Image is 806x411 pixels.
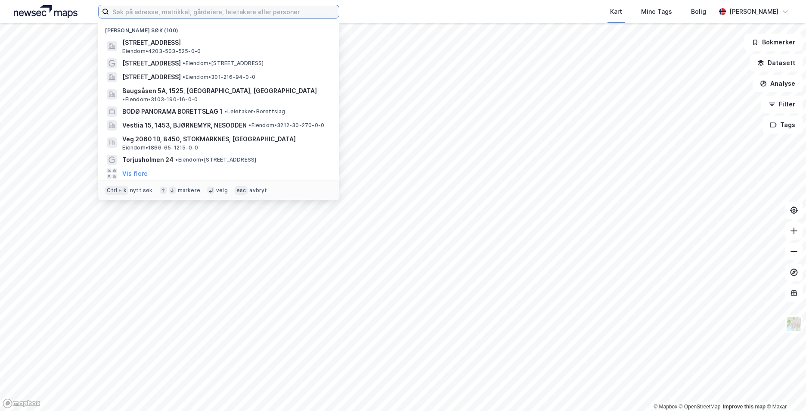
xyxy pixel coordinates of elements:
span: Eiendom • [STREET_ADDRESS] [183,60,263,67]
span: Veg 2060 1D, 8450, STOKMARKNES, [GEOGRAPHIC_DATA] [122,134,329,144]
span: • [224,108,227,115]
iframe: Chat Widget [763,370,806,411]
span: Eiendom • 301-216-94-0-0 [183,74,255,81]
div: Mine Tags [641,6,672,17]
button: Vis flere [122,168,148,179]
button: Analyse [753,75,803,92]
span: Leietaker • Borettslag [224,108,285,115]
span: [STREET_ADDRESS] [122,58,181,68]
span: Eiendom • 1866-65-1215-0-0 [122,144,198,151]
span: • [183,74,185,80]
span: Eiendom • [STREET_ADDRESS] [175,156,256,163]
a: Mapbox homepage [3,399,40,408]
div: esc [235,186,248,195]
a: OpenStreetMap [679,404,721,410]
span: Vestlia 15, 1453, BJØRNEMYR, NESODDEN [122,120,247,131]
button: Datasett [750,54,803,72]
span: • [175,156,178,163]
div: nytt søk [130,187,153,194]
div: markere [178,187,200,194]
div: Ctrl + k [105,186,128,195]
button: Tags [763,116,803,134]
span: BODØ PANORAMA BORETTSLAG 1 [122,106,223,117]
div: [PERSON_NAME] [729,6,778,17]
div: [PERSON_NAME] søk (100) [98,20,339,36]
span: Baugsåsen 5A, 1525, [GEOGRAPHIC_DATA], [GEOGRAPHIC_DATA] [122,86,317,96]
a: Mapbox [654,404,677,410]
input: Søk på adresse, matrikkel, gårdeiere, leietakere eller personer [109,5,339,18]
span: • [183,60,185,66]
span: [STREET_ADDRESS] [122,72,181,82]
img: Z [786,316,802,332]
button: Filter [761,96,803,113]
div: velg [216,187,228,194]
span: • [122,96,125,103]
span: [STREET_ADDRESS] [122,37,329,48]
button: Bokmerker [744,34,803,51]
span: Eiendom • 3103-190-16-0-0 [122,96,198,103]
div: Kart [610,6,622,17]
span: Eiendom • 3212-30-270-0-0 [248,122,324,129]
a: Improve this map [723,404,766,410]
div: avbryt [249,187,267,194]
span: Eiendom • 4203-503-525-0-0 [122,48,201,55]
img: logo.a4113a55bc3d86da70a041830d287a7e.svg [14,5,77,18]
span: • [248,122,251,128]
span: Torjusholmen 24 [122,155,174,165]
div: Bolig [691,6,706,17]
